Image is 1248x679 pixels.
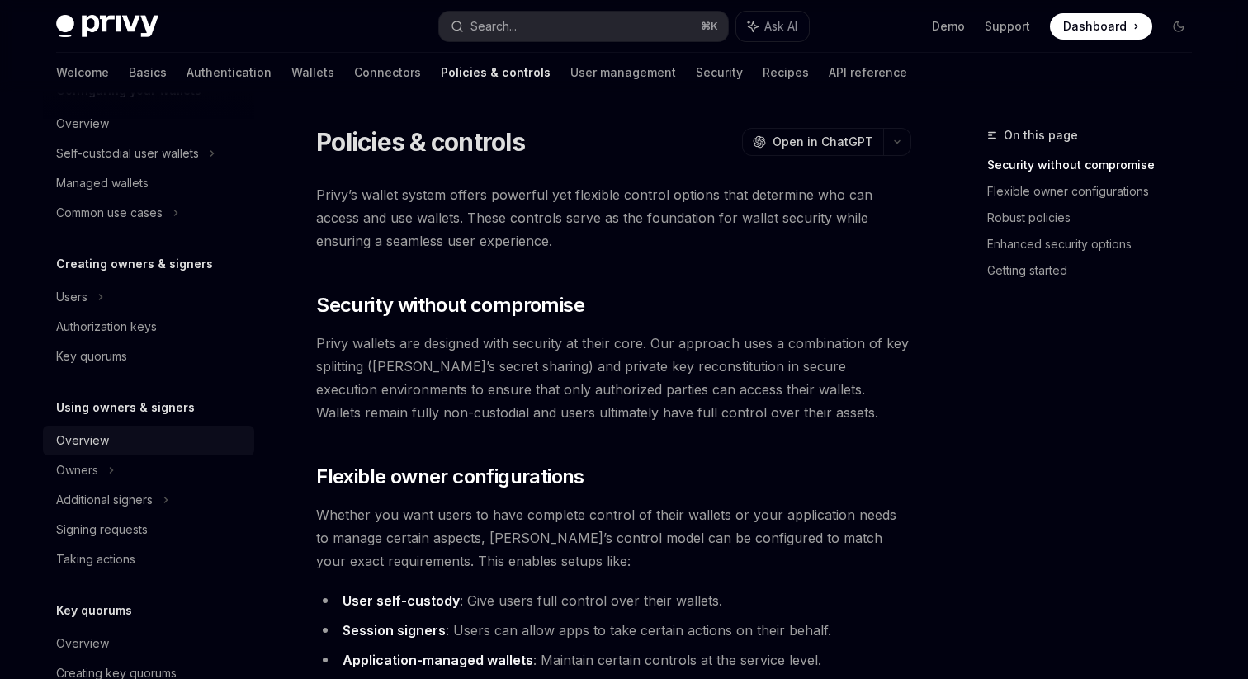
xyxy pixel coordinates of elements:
div: Taking actions [56,549,135,569]
div: Managed wallets [56,173,149,193]
div: Users [56,287,87,307]
button: Search...⌘K [439,12,728,41]
h5: Using owners & signers [56,398,195,417]
span: Privy’s wallet system offers powerful yet flexible control options that determine who can access ... [316,183,911,252]
a: Wallets [291,53,334,92]
strong: Session signers [343,622,446,639]
a: Key quorums [43,342,254,371]
span: ⌘ K [701,20,718,33]
button: Ask AI [736,12,809,41]
span: Flexible owner configurations [316,464,584,490]
img: dark logo [56,15,158,38]
strong: Application-managed wallets [343,652,533,668]
span: Ask AI [764,18,797,35]
span: On this page [1004,125,1078,145]
li: : Maintain certain controls at the service level. [316,648,911,672]
a: Overview [43,109,254,139]
span: Privy wallets are designed with security at their core. Our approach uses a combination of key sp... [316,332,911,424]
div: Owners [56,460,98,480]
a: Robust policies [987,205,1205,231]
div: Common use cases [56,203,163,223]
a: Recipes [763,53,809,92]
h5: Creating owners & signers [56,254,213,274]
a: Authentication [187,53,272,92]
button: Toggle dark mode [1165,13,1192,40]
span: Security without compromise [316,292,584,318]
h5: Key quorums [56,601,132,620]
a: API reference [829,53,907,92]
a: Flexible owner configurations [987,178,1205,205]
a: User management [570,53,676,92]
strong: User self-custody [343,592,460,609]
div: Overview [56,634,109,653]
div: Signing requests [56,520,148,540]
a: Overview [43,426,254,455]
a: Taking actions [43,545,254,574]
div: Overview [56,114,109,134]
a: Managed wallets [43,168,254,198]
a: Enhanced security options [987,231,1205,257]
div: Self-custodial user wallets [56,144,199,163]
a: Security [696,53,743,92]
a: Signing requests [43,515,254,545]
a: Authorization keys [43,312,254,342]
a: Connectors [354,53,421,92]
h1: Policies & controls [316,127,525,157]
a: Demo [932,18,965,35]
button: Open in ChatGPT [742,128,883,156]
a: Getting started [987,257,1205,284]
a: Security without compromise [987,152,1205,178]
div: Additional signers [56,490,153,510]
div: Authorization keys [56,317,157,337]
span: Dashboard [1063,18,1127,35]
a: Overview [43,629,254,658]
span: Whether you want users to have complete control of their wallets or your application needs to man... [316,503,911,573]
li: : Users can allow apps to take certain actions on their behalf. [316,619,911,642]
span: Open in ChatGPT [773,134,873,150]
div: Overview [56,431,109,450]
li: : Give users full control over their wallets. [316,589,911,612]
a: Basics [129,53,167,92]
div: Key quorums [56,347,127,366]
div: Search... [470,17,517,36]
a: Dashboard [1050,13,1152,40]
a: Policies & controls [441,53,551,92]
a: Support [985,18,1030,35]
a: Welcome [56,53,109,92]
